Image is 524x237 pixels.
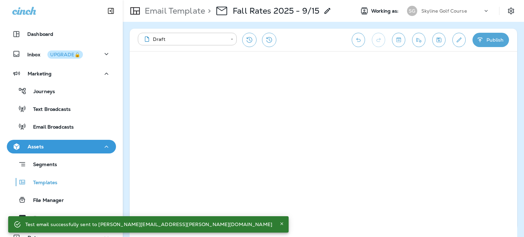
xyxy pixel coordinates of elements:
p: Marketing [28,71,52,76]
p: Segments [26,162,57,168]
p: Email Template [142,6,205,16]
p: Forms [27,215,48,222]
button: Publish [472,33,509,47]
span: Working as: [371,8,400,14]
div: Test email successfully sent to [PERSON_NAME][EMAIL_ADDRESS][PERSON_NAME][DOMAIN_NAME] [25,218,272,231]
div: UPGRADE🔒 [50,52,80,57]
p: Templates [26,180,57,186]
button: File Manager [7,193,116,207]
p: File Manager [26,197,64,204]
button: Dashboard [7,27,116,41]
button: Marketing [7,67,116,80]
button: Save [432,33,446,47]
p: Assets [28,144,44,149]
p: Dashboard [27,31,53,37]
button: Restore from previous version [242,33,257,47]
p: Text Broadcasts [26,106,71,113]
button: UPGRADE🔒 [47,50,83,59]
button: Segments [7,157,116,172]
button: Undo [352,33,365,47]
button: Settings [505,5,517,17]
p: Inbox [27,50,83,58]
button: Assets [7,140,116,153]
button: Toggle preview [392,33,405,47]
p: Email Broadcasts [26,124,74,131]
button: Collapse Sidebar [101,4,120,18]
button: View Changelog [262,33,276,47]
button: Email Broadcasts [7,119,116,134]
div: Draft [143,36,226,43]
p: > [205,6,211,16]
div: SG [407,6,417,16]
button: Text Broadcasts [7,102,116,116]
button: Send test email [412,33,425,47]
button: Templates [7,175,116,189]
p: Skyline Golf Course [421,8,467,14]
button: Forms [7,210,116,225]
p: Fall Rates 2025 - 9/15 [233,6,319,16]
button: Journeys [7,84,116,98]
button: Close [278,220,286,228]
button: InboxUPGRADE🔒 [7,47,116,61]
button: Edit details [452,33,466,47]
p: Journeys [27,89,55,95]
